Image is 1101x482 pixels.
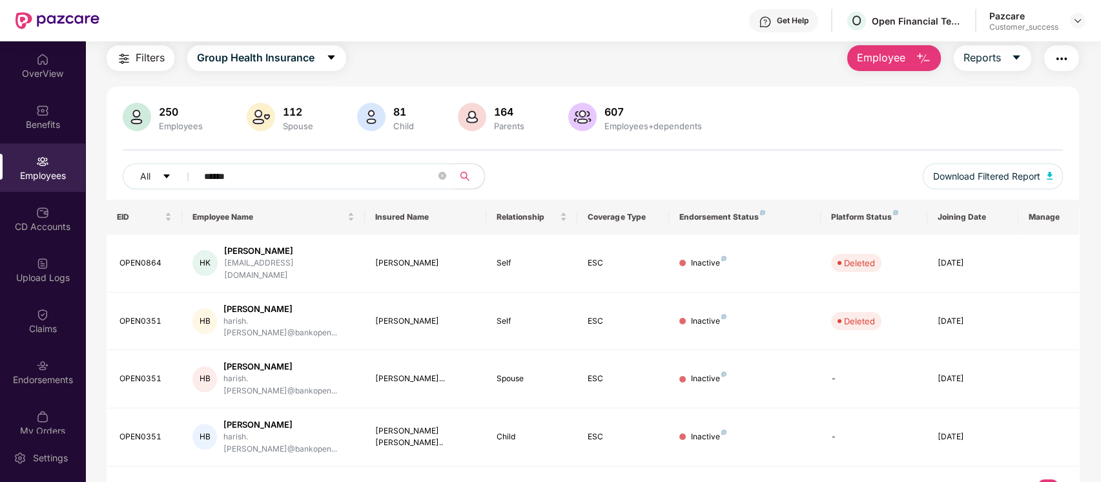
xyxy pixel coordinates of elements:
div: OPEN0864 [119,257,172,269]
div: [PERSON_NAME] [375,257,476,269]
span: close-circle [438,171,446,183]
div: [PERSON_NAME] [PERSON_NAME].. [375,425,476,450]
div: Platform Status [831,212,917,222]
img: svg+xml;base64,PHN2ZyB4bWxucz0iaHR0cDovL3d3dy53My5vcmcvMjAwMC9zdmciIHhtbG5zOnhsaW5rPSJodHRwOi8vd3... [568,103,597,131]
div: HK [192,250,218,276]
span: Group Health Insurance [197,50,314,66]
img: svg+xml;base64,PHN2ZyBpZD0iRW1wbG95ZWVzIiB4bWxucz0iaHR0cDovL3d3dy53My5vcmcvMjAwMC9zdmciIHdpZHRoPS... [36,155,49,168]
div: Spouse [280,121,316,131]
span: Download Filtered Report [933,169,1040,183]
th: EID [107,200,183,235]
div: Child [391,121,417,131]
button: Allcaret-down [123,163,201,189]
th: Joining Date [927,200,1018,235]
img: svg+xml;base64,PHN2ZyB4bWxucz0iaHR0cDovL3d3dy53My5vcmcvMjAwMC9zdmciIHdpZHRoPSI4IiBoZWlnaHQ9IjgiIH... [721,430,726,435]
img: svg+xml;base64,PHN2ZyB4bWxucz0iaHR0cDovL3d3dy53My5vcmcvMjAwMC9zdmciIHdpZHRoPSIyNCIgaGVpZ2h0PSIyNC... [116,51,132,67]
img: svg+xml;base64,PHN2ZyBpZD0iRW5kb3JzZW1lbnRzIiB4bWxucz0iaHR0cDovL3d3dy53My5vcmcvMjAwMC9zdmciIHdpZH... [36,359,49,372]
div: Spouse [497,373,567,385]
div: ESC [588,373,658,385]
img: New Pazcare Logo [15,12,99,29]
div: Employees [156,121,205,131]
div: ESC [588,431,658,443]
img: svg+xml;base64,PHN2ZyBpZD0iSG9tZSIgeG1sbnM9Imh0dHA6Ly93d3cudzMub3JnLzIwMDAvc3ZnIiB3aWR0aD0iMjAiIG... [36,53,49,66]
div: ESC [588,315,658,328]
div: HB [192,424,217,450]
span: Employee Name [192,212,344,222]
button: Filters [107,45,174,71]
img: svg+xml;base64,PHN2ZyB4bWxucz0iaHR0cDovL3d3dy53My5vcmcvMjAwMC9zdmciIHdpZHRoPSI4IiBoZWlnaHQ9IjgiIH... [721,372,726,377]
img: svg+xml;base64,PHN2ZyB4bWxucz0iaHR0cDovL3d3dy53My5vcmcvMjAwMC9zdmciIHdpZHRoPSI4IiBoZWlnaHQ9IjgiIH... [760,210,765,215]
div: harish.[PERSON_NAME]@bankopen... [223,373,355,397]
span: Reports [963,50,1001,66]
button: Download Filtered Report [923,163,1064,189]
img: svg+xml;base64,PHN2ZyBpZD0iQ2xhaW0iIHhtbG5zPSJodHRwOi8vd3d3LnczLm9yZy8yMDAwL3N2ZyIgd2lkdGg9IjIwIi... [36,308,49,321]
img: svg+xml;base64,PHN2ZyB4bWxucz0iaHR0cDovL3d3dy53My5vcmcvMjAwMC9zdmciIHdpZHRoPSI4IiBoZWlnaHQ9IjgiIH... [721,256,726,261]
span: Filters [136,50,165,66]
th: Coverage Type [577,200,668,235]
div: [EMAIL_ADDRESS][DOMAIN_NAME] [224,257,355,282]
img: svg+xml;base64,PHN2ZyB4bWxucz0iaHR0cDovL3d3dy53My5vcmcvMjAwMC9zdmciIHhtbG5zOnhsaW5rPSJodHRwOi8vd3... [916,51,931,67]
div: Self [497,315,567,328]
span: All [140,169,150,183]
div: [PERSON_NAME]... [375,373,476,385]
div: Pazcare [989,10,1058,22]
th: Relationship [486,200,577,235]
button: Employee [847,45,941,71]
th: Insured Name [365,200,486,235]
div: Endorsement Status [679,212,810,222]
img: svg+xml;base64,PHN2ZyB4bWxucz0iaHR0cDovL3d3dy53My5vcmcvMjAwMC9zdmciIHhtbG5zOnhsaW5rPSJodHRwOi8vd3... [458,103,486,131]
div: Customer_success [989,22,1058,32]
div: Open Financial Technologies Private Limited [872,15,962,27]
div: OPEN0351 [119,373,172,385]
div: HB [192,366,217,392]
img: svg+xml;base64,PHN2ZyBpZD0iTXlfT3JkZXJzIiBkYXRhLW5hbWU9Ik15IE9yZGVycyIgeG1sbnM9Imh0dHA6Ly93d3cudz... [36,410,49,423]
div: Self [497,257,567,269]
img: svg+xml;base64,PHN2ZyB4bWxucz0iaHR0cDovL3d3dy53My5vcmcvMjAwMC9zdmciIHdpZHRoPSIyNCIgaGVpZ2h0PSIyNC... [1054,51,1069,67]
div: [PERSON_NAME] [224,245,355,257]
div: Child [497,431,567,443]
div: harish.[PERSON_NAME]@bankopen... [223,315,355,340]
img: svg+xml;base64,PHN2ZyB4bWxucz0iaHR0cDovL3d3dy53My5vcmcvMjAwMC9zdmciIHhtbG5zOnhsaW5rPSJodHRwOi8vd3... [123,103,151,131]
div: Deleted [844,257,875,269]
div: 112 [280,105,316,118]
div: Parents [491,121,527,131]
button: search [453,163,485,189]
div: [PERSON_NAME] [375,315,476,328]
span: caret-down [1011,52,1022,64]
img: svg+xml;base64,PHN2ZyBpZD0iVXBsb2FkX0xvZ3MiIGRhdGEtbmFtZT0iVXBsb2FkIExvZ3MiIHhtbG5zPSJodHRwOi8vd3... [36,257,49,270]
span: EID [117,212,163,222]
span: close-circle [438,172,446,180]
div: Inactive [691,431,726,443]
div: 164 [491,105,527,118]
div: Inactive [691,373,726,385]
div: [DATE] [938,431,1008,443]
div: ESC [588,257,658,269]
img: svg+xml;base64,PHN2ZyB4bWxucz0iaHR0cDovL3d3dy53My5vcmcvMjAwMC9zdmciIHdpZHRoPSI4IiBoZWlnaHQ9IjgiIH... [893,210,898,215]
div: Deleted [844,315,875,328]
div: 250 [156,105,205,118]
img: svg+xml;base64,PHN2ZyBpZD0iQmVuZWZpdHMiIHhtbG5zPSJodHRwOi8vd3d3LnczLm9yZy8yMDAwL3N2ZyIgd2lkdGg9Ij... [36,104,49,117]
img: svg+xml;base64,PHN2ZyBpZD0iQ0RfQWNjb3VudHMiIGRhdGEtbmFtZT0iQ0QgQWNjb3VudHMiIHhtbG5zPSJodHRwOi8vd3... [36,206,49,219]
div: Settings [29,452,72,465]
div: Inactive [691,315,726,328]
div: [DATE] [938,373,1008,385]
span: search [453,171,478,182]
div: Inactive [691,257,726,269]
div: harish.[PERSON_NAME]@bankopen... [223,431,355,456]
div: [DATE] [938,257,1008,269]
button: Group Health Insurancecaret-down [187,45,346,71]
div: 81 [391,105,417,118]
div: [PERSON_NAME] [223,419,355,431]
td: - [821,350,927,408]
img: svg+xml;base64,PHN2ZyB4bWxucz0iaHR0cDovL3d3dy53My5vcmcvMjAwMC9zdmciIHhtbG5zOnhsaW5rPSJodHRwOi8vd3... [247,103,275,131]
span: caret-down [162,172,171,182]
img: svg+xml;base64,PHN2ZyB4bWxucz0iaHR0cDovL3d3dy53My5vcmcvMjAwMC9zdmciIHhtbG5zOnhsaW5rPSJodHRwOi8vd3... [357,103,386,131]
td: - [821,408,927,466]
img: svg+xml;base64,PHN2ZyBpZD0iSGVscC0zMngzMiIgeG1sbnM9Imh0dHA6Ly93d3cudzMub3JnLzIwMDAvc3ZnIiB3aWR0aD... [759,16,772,28]
span: Employee [857,50,905,66]
div: [DATE] [938,315,1008,328]
div: OPEN0351 [119,315,172,328]
div: [PERSON_NAME] [223,361,355,373]
div: [PERSON_NAME] [223,303,355,315]
div: Employees+dependents [602,121,705,131]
